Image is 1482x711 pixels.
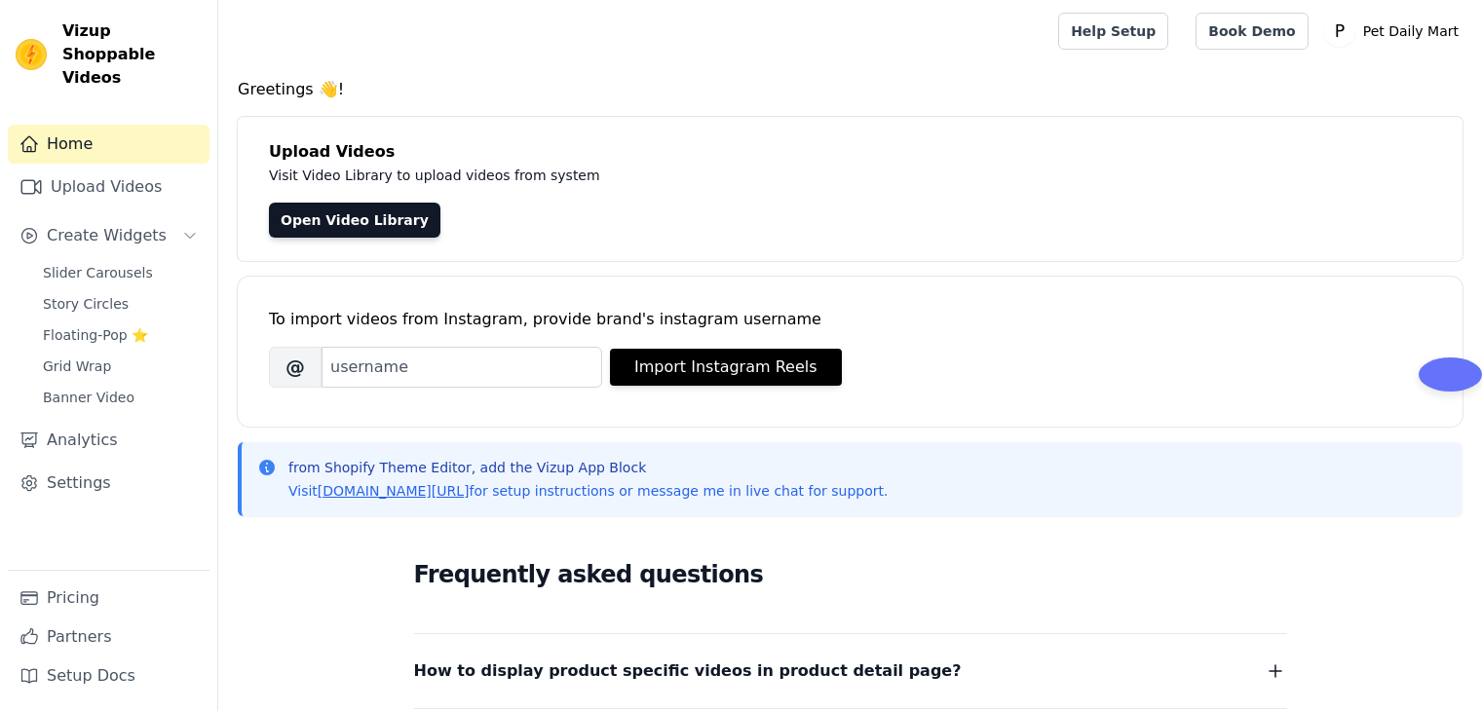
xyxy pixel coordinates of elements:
[288,481,888,501] p: Visit for setup instructions or message me in live chat for support.
[8,168,209,206] a: Upload Videos
[8,421,209,460] a: Analytics
[1334,21,1344,41] text: P
[43,294,129,314] span: Story Circles
[322,347,602,388] input: username
[16,39,47,70] img: Vizup
[43,263,153,282] span: Slider Carousels
[31,259,209,286] a: Slider Carousels
[1058,13,1168,50] a: Help Setup
[414,555,1287,594] h2: Frequently asked questions
[8,579,209,617] a: Pricing
[8,216,209,255] button: Create Widgets
[318,483,470,499] a: [DOMAIN_NAME][URL]
[62,19,202,90] span: Vizup Shoppable Videos
[31,384,209,411] a: Banner Video
[31,353,209,380] a: Grid Wrap
[8,656,209,695] a: Setup Docs
[238,78,1463,101] h4: Greetings 👋!
[31,290,209,318] a: Story Circles
[269,140,1431,164] h4: Upload Videos
[269,164,1142,187] p: Visit Video Library to upload videos from system
[31,321,209,349] a: Floating-Pop ⭐
[1355,14,1466,49] p: Pet Daily Mart
[269,203,440,238] a: Open Video Library
[43,356,111,376] span: Grid Wrap
[1324,14,1466,49] button: P Pet Daily Mart
[288,458,888,477] p: from Shopify Theme Editor, add the Vizup App Block
[269,347,322,388] span: @
[414,657,1287,685] button: How to display product specific videos in product detail page?
[43,325,148,345] span: Floating-Pop ⭐
[43,388,134,407] span: Banner Video
[8,125,209,164] a: Home
[269,308,1431,331] div: To import videos from Instagram, provide brand's instagram username
[1196,13,1308,50] a: Book Demo
[610,349,842,386] button: Import Instagram Reels
[414,657,962,685] span: How to display product specific videos in product detail page?
[8,464,209,503] a: Settings
[8,617,209,656] a: Partners
[47,224,167,247] span: Create Widgets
